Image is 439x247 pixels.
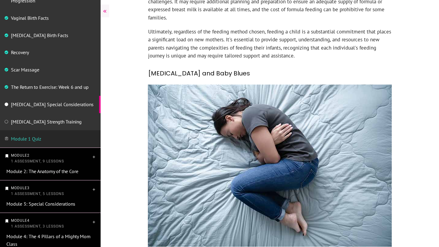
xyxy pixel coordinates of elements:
a: Recovery [11,49,29,55]
a: Scar Massage [11,67,39,73]
span: 2 [27,153,30,158]
a: Module 4: The 4 Pillars of a Mighty Mom Class [6,233,91,247]
p: Module [11,185,91,197]
span: 1 Assessment, 5 Lessons [11,192,64,196]
span: 1 Assessment, 9 Lessons [11,159,64,163]
p: Ultimately, regardless of the feeding method chosen, feeding a child is a substantial commitment ... [148,28,391,66]
span: 1 Assessment, 3 Lessons [11,224,64,228]
a: [MEDICAL_DATA] Special Considerations [11,101,94,107]
p: Module [11,218,91,229]
a: [MEDICAL_DATA] Birth Facts [11,32,68,38]
a: Module 3: Special Considerations [6,201,75,207]
h3: [MEDICAL_DATA] and Baby Blues [148,66,391,81]
a: [MEDICAL_DATA] Strength Training [11,119,82,125]
span: 4 [27,218,30,223]
img: Top view of unhappy depressed young woman lying on bed suffer from abortion or miscarriage, upset... [148,85,392,247]
span: 3 [27,186,30,190]
a: Module 2: The Anatomy of the Core [6,168,78,174]
a: Vaginal Birth Facts [11,15,49,21]
a: The Return to Exercise: Week 6 and up [11,84,89,90]
p: Module [11,153,91,164]
a: Module 1 Quiz [11,136,41,142]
